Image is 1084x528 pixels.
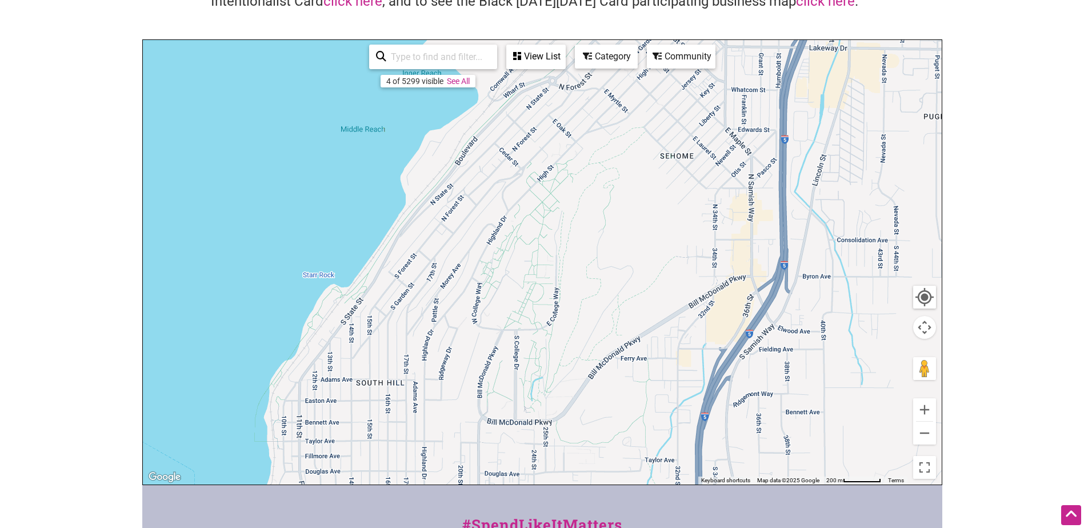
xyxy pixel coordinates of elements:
[913,357,936,380] button: Drag Pegman onto the map to open Street View
[506,45,566,69] div: See a list of the visible businesses
[823,477,885,485] button: Map Scale: 200 m per 63 pixels
[701,477,750,485] button: Keyboard shortcuts
[507,46,565,67] div: View List
[913,316,936,339] button: Map camera controls
[146,470,183,485] img: Google
[575,45,638,69] div: Filter by category
[648,46,714,67] div: Community
[369,45,497,69] div: Type to search and filter
[888,477,904,483] a: Terms (opens in new tab)
[912,455,937,480] button: Toggle fullscreen view
[913,398,936,421] button: Zoom in
[447,77,470,86] a: See All
[576,46,637,67] div: Category
[826,477,843,483] span: 200 m
[913,422,936,445] button: Zoom out
[146,470,183,485] a: Open this area in Google Maps (opens a new window)
[647,45,715,69] div: Filter by Community
[386,77,443,86] div: 4 of 5299 visible
[386,46,490,68] input: Type to find and filter...
[757,477,819,483] span: Map data ©2025 Google
[1061,505,1081,525] div: Scroll Back to Top
[913,286,936,309] button: Your Location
